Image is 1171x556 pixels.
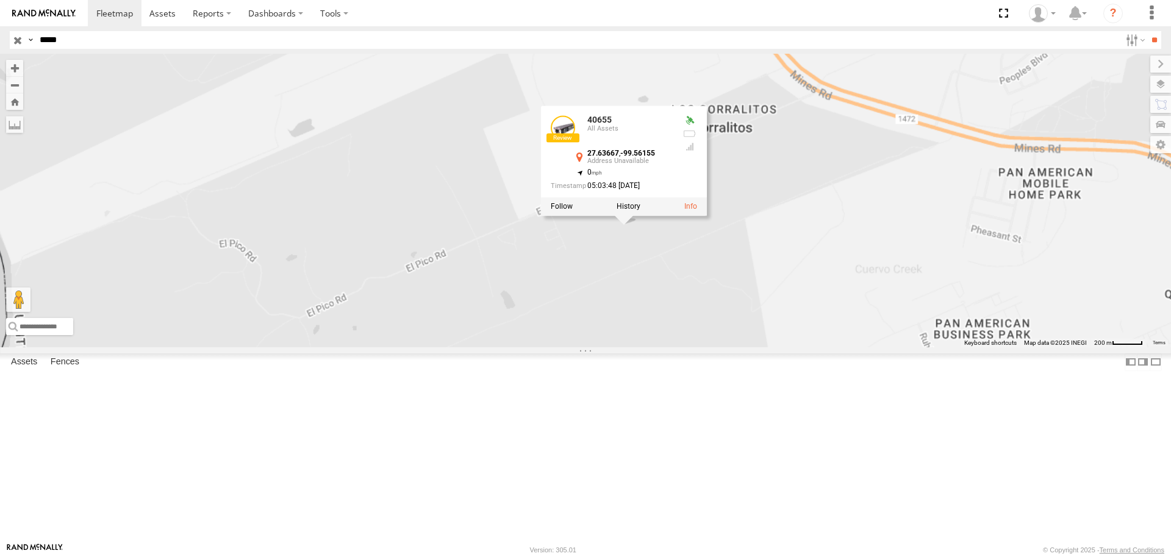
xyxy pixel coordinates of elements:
label: Search Query [26,31,35,49]
span: Map data ©2025 INEGI [1024,339,1087,346]
div: All Assets [587,125,673,132]
label: Realtime tracking of Asset [551,203,573,211]
label: Dock Summary Table to the Left [1125,353,1137,371]
label: Dock Summary Table to the Right [1137,353,1149,371]
a: Terms and Conditions [1100,546,1164,554]
label: View Asset History [617,203,640,211]
button: Zoom Home [6,93,23,110]
div: Last Event GSM Signal Strength [682,142,697,152]
span: 0 [587,168,603,177]
label: Fences [45,354,85,371]
label: Assets [5,354,43,371]
button: Zoom out [6,76,23,93]
strong: -99.56155 [620,150,655,158]
div: Version: 305.01 [530,546,576,554]
button: Keyboard shortcuts [964,339,1017,347]
label: Map Settings [1150,136,1171,153]
label: Search Filter Options [1121,31,1147,49]
div: © Copyright 2025 - [1043,546,1164,554]
span: 200 m [1094,339,1112,346]
label: Measure [6,116,23,133]
label: Hide Summary Table [1150,353,1162,371]
div: Carlos Ortiz [1025,4,1060,23]
img: rand-logo.svg [12,9,76,18]
button: Zoom in [6,60,23,76]
div: Date/time of location update [551,182,673,190]
i: ? [1103,4,1123,23]
div: , [587,150,673,165]
button: Map Scale: 200 m per 47 pixels [1090,339,1147,347]
a: Terms [1153,340,1166,345]
button: Drag Pegman onto the map to open Street View [6,287,30,312]
a: 40655 [587,115,612,125]
a: Visit our Website [7,544,63,556]
div: Valid GPS Fix [682,116,697,126]
div: No battery health information received from this device. [682,129,697,139]
a: View Asset Details [551,116,575,140]
strong: 27.63667 [587,150,619,158]
a: View Asset Details [684,203,697,211]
